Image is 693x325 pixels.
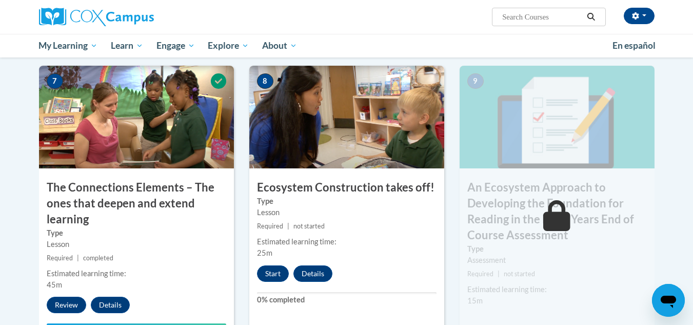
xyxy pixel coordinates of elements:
[249,180,444,196] h3: Ecosystem Construction takes off!
[287,222,289,230] span: |
[111,40,143,52] span: Learn
[39,66,234,168] img: Course Image
[156,40,195,52] span: Engage
[293,265,332,282] button: Details
[104,34,150,58] a: Learn
[39,180,234,227] h3: The Connections Elements – The ones that deepen and extend learning
[47,297,86,313] button: Review
[467,284,647,295] div: Estimated learning time:
[606,35,662,56] a: En español
[498,270,500,278] span: |
[257,222,283,230] span: Required
[91,297,130,313] button: Details
[47,73,63,89] span: 7
[257,73,273,89] span: 8
[652,284,685,317] iframe: Button to launch messaging window
[460,180,655,243] h3: An Ecosystem Approach to Developing the Foundation for Reading in the Early Years End of Course A...
[257,248,272,257] span: 25m
[257,196,437,207] label: Type
[39,8,154,26] img: Cox Campus
[624,8,655,24] button: Account Settings
[467,243,647,255] label: Type
[583,11,599,23] button: Search
[83,254,113,262] span: completed
[38,40,97,52] span: My Learning
[467,73,484,89] span: 9
[150,34,202,58] a: Engage
[255,34,304,58] a: About
[460,66,655,168] img: Course Image
[201,34,255,58] a: Explore
[249,66,444,168] img: Course Image
[47,268,226,279] div: Estimated learning time:
[39,8,234,26] a: Cox Campus
[467,296,483,305] span: 15m
[257,207,437,218] div: Lesson
[501,11,583,23] input: Search Courses
[257,294,437,305] label: 0% completed
[47,254,73,262] span: Required
[293,222,325,230] span: not started
[47,227,226,239] label: Type
[612,40,656,51] span: En español
[467,270,493,278] span: Required
[208,40,249,52] span: Explore
[257,236,437,247] div: Estimated learning time:
[257,265,289,282] button: Start
[47,239,226,250] div: Lesson
[77,254,79,262] span: |
[32,34,105,58] a: My Learning
[504,270,535,278] span: not started
[262,40,297,52] span: About
[24,34,670,58] div: Main menu
[467,255,647,266] div: Assessment
[47,280,62,289] span: 45m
